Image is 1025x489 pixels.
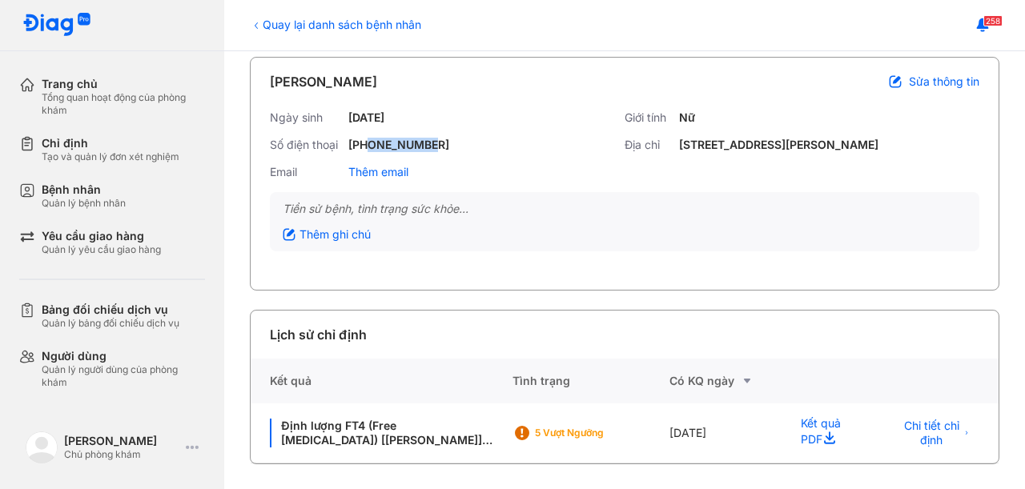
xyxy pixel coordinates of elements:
[22,13,91,38] img: logo
[909,74,979,89] span: Sửa thông tin
[270,419,493,447] div: Định lượng FT4 (Free [MEDICAL_DATA]) [[PERSON_NAME]]*, Hormone Kích Thích Tuyến Giáp (TSH) [[PERS...
[26,431,58,463] img: logo
[903,419,959,447] span: Chi tiết chỉ định
[270,165,342,179] div: Email
[42,91,205,117] div: Tổng quan hoạt động của phòng khám
[669,371,782,391] div: Có KQ ngày
[535,427,663,439] div: 5 Vượt ngưỡng
[512,359,669,403] div: Tình trạng
[679,110,695,125] div: Nữ
[42,243,161,256] div: Quản lý yêu cầu giao hàng
[348,110,384,125] div: [DATE]
[42,229,161,243] div: Yêu cầu giao hàng
[348,138,449,152] div: [PHONE_NUMBER]
[669,403,782,463] div: [DATE]
[894,420,979,446] button: Chi tiết chỉ định
[283,227,371,242] div: Thêm ghi chú
[42,136,179,150] div: Chỉ định
[270,325,367,344] div: Lịch sử chỉ định
[42,182,126,197] div: Bệnh nhân
[250,16,421,33] div: Quay lại danh sách bệnh nhân
[625,110,673,125] div: Giới tính
[270,138,342,152] div: Số điện thoại
[270,72,377,91] div: [PERSON_NAME]
[270,110,342,125] div: Ngày sinh
[42,303,179,317] div: Bảng đối chiếu dịch vụ
[348,165,408,179] div: Thêm email
[625,138,673,152] div: Địa chỉ
[251,359,512,403] div: Kết quả
[42,197,126,210] div: Quản lý bệnh nhân
[64,448,179,461] div: Chủ phòng khám
[42,77,205,91] div: Trang chủ
[42,150,179,163] div: Tạo và quản lý đơn xét nghiệm
[42,349,205,363] div: Người dùng
[64,434,179,448] div: [PERSON_NAME]
[782,403,874,463] div: Kết quả PDF
[42,363,205,389] div: Quản lý người dùng của phòng khám
[283,202,967,216] div: Tiền sử bệnh, tình trạng sức khỏe...
[983,15,1003,26] span: 258
[42,317,179,330] div: Quản lý bảng đối chiếu dịch vụ
[679,138,878,152] div: [STREET_ADDRESS][PERSON_NAME]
